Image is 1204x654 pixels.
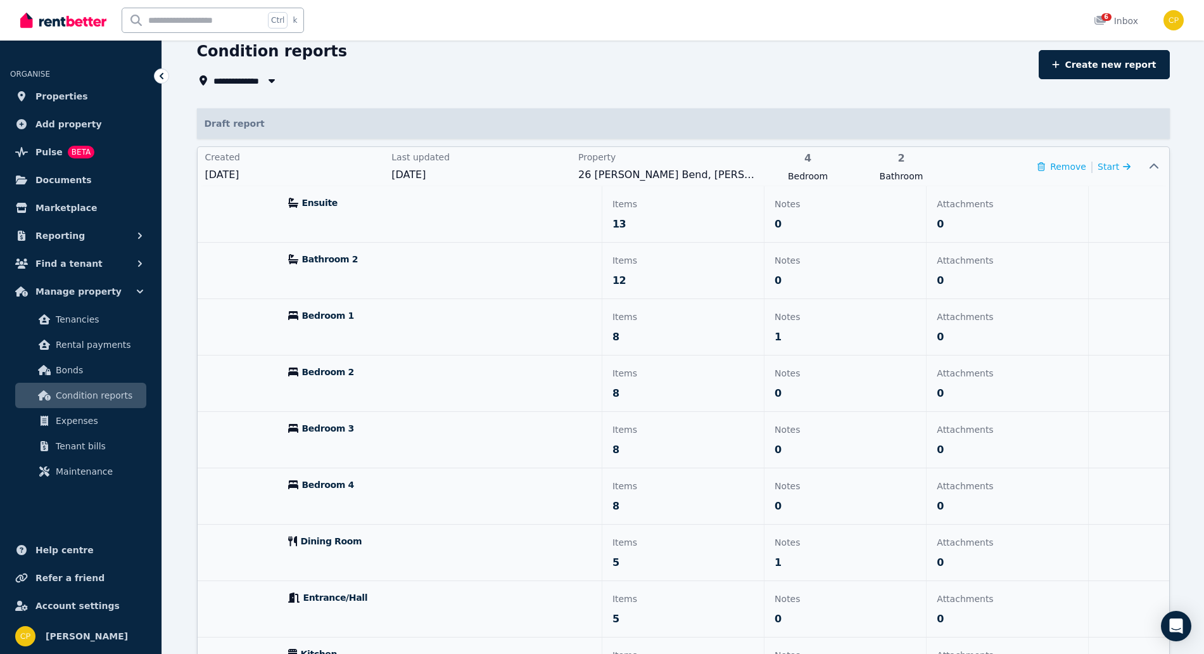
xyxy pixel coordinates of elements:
[937,196,1078,212] p: Attachments
[612,253,754,268] p: Items
[20,11,106,30] img: RentBetter
[56,337,141,352] span: Rental payments
[775,499,782,514] span: 0
[612,478,754,494] p: Items
[937,555,944,570] span: 0
[197,108,1170,139] p: Draft report
[35,256,103,271] span: Find a tenant
[612,612,619,627] span: 5
[56,439,141,454] span: Tenant bills
[10,565,151,591] a: Refer a friend
[775,309,916,324] p: Notes
[937,386,944,401] span: 0
[35,117,102,132] span: Add property
[35,284,122,299] span: Manage property
[937,442,944,458] span: 0
[858,170,944,183] span: Bathroom
[612,555,619,570] span: 5
[293,15,297,25] span: k
[10,537,151,563] a: Help centre
[56,413,141,428] span: Expenses
[612,422,754,437] p: Items
[775,386,782,401] span: 0
[35,89,88,104] span: Properties
[15,357,146,383] a: Bonds
[612,535,754,550] p: Items
[35,200,97,215] span: Marketplace
[1090,158,1094,176] span: |
[937,217,944,232] span: 0
[578,151,757,163] span: Property
[612,309,754,324] p: Items
[765,170,851,183] span: Bedroom
[10,195,151,221] a: Marketplace
[46,629,128,644] span: [PERSON_NAME]
[35,144,63,160] span: Pulse
[391,167,571,183] span: [DATE]
[765,151,851,166] span: 4
[775,591,916,606] p: Notes
[15,383,146,408] a: Condition reports
[205,167,384,183] span: [DATE]
[775,196,916,212] p: Notes
[775,442,782,458] span: 0
[35,228,85,243] span: Reporting
[937,422,1078,437] p: Attachments
[578,167,757,183] span: 26 [PERSON_NAME] Bend, [PERSON_NAME]
[56,312,141,327] span: Tenancies
[15,459,146,484] a: Maintenance
[15,626,35,646] img: Clinton Paskins
[612,273,626,288] span: 12
[391,151,571,163] span: Last updated
[775,555,782,570] span: 1
[10,139,151,165] a: PulseBETA
[1163,10,1184,30] img: Clinton Paskins
[937,330,944,345] span: 0
[1094,15,1138,27] div: Inbox
[775,422,916,437] p: Notes
[303,591,368,604] span: Entrance/Hall
[937,499,944,514] span: 0
[301,535,362,548] span: Dining Room
[937,309,1078,324] p: Attachments
[937,253,1078,268] p: Attachments
[15,332,146,357] a: Rental payments
[775,217,782,232] span: 0
[937,273,944,288] span: 0
[35,542,94,558] span: Help centre
[10,251,151,276] button: Find a tenant
[10,223,151,248] button: Reporting
[612,196,754,212] p: Items
[197,41,348,61] h1: Condition reports
[68,146,94,158] span: BETA
[775,366,916,381] p: Notes
[858,151,944,166] span: 2
[35,598,120,613] span: Account settings
[302,478,354,491] span: Bedroom 4
[612,366,754,381] p: Items
[35,570,105,586] span: Refer a friend
[302,422,354,435] span: Bedroom 3
[775,273,782,288] span: 0
[10,593,151,619] a: Account settings
[302,366,354,378] span: Bedroom 2
[10,279,151,304] button: Manage property
[937,612,944,627] span: 0
[775,253,916,268] p: Notes
[612,591,754,606] p: Items
[612,386,619,401] span: 8
[35,172,92,188] span: Documents
[56,464,141,479] span: Maintenance
[937,366,1078,381] p: Attachments
[612,330,619,345] span: 8
[937,478,1078,494] p: Attachments
[775,535,916,550] p: Notes
[302,253,358,266] span: Bathroom 2
[205,151,384,163] span: Created
[56,388,141,403] span: Condition reports
[937,535,1078,550] p: Attachments
[302,196,338,209] span: Ensuite
[302,309,354,322] span: Bedroom 1
[1161,611,1191,641] div: Open Intercom Messenger
[268,12,288,29] span: Ctrl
